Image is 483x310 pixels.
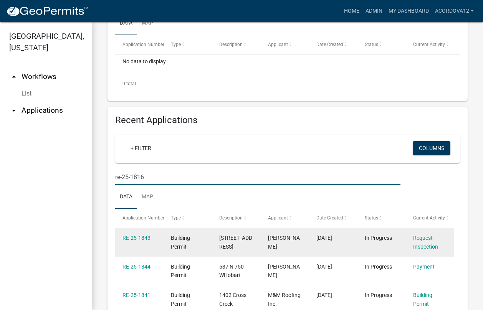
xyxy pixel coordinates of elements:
a: RE-25-1841 [122,292,151,298]
span: In Progress [365,264,392,270]
a: Map [137,11,158,36]
a: RE-25-1844 [122,264,151,270]
span: In Progress [365,292,392,298]
datatable-header-cell: Type [164,209,212,228]
span: In Progress [365,235,392,241]
a: ACORDOVA12 [432,4,477,18]
datatable-header-cell: Current Activity [406,209,454,228]
datatable-header-cell: Application Number [115,35,164,54]
span: Current Activity [413,42,445,47]
span: Status [365,215,378,221]
span: Julia Ionescu [268,264,300,279]
span: M&M Roofing Inc. [268,292,301,307]
span: Description [219,215,243,221]
span: Status [365,42,378,47]
span: Date Created [316,42,343,47]
span: Type [171,215,181,221]
span: 09/22/2025 [316,264,332,270]
span: Applicant [268,42,288,47]
span: Description [219,42,243,47]
datatable-header-cell: Description [212,35,260,54]
datatable-header-cell: Applicant [260,209,309,228]
span: 537 N 750 WHobart [219,264,244,279]
a: Request Inspection [413,235,438,250]
a: My Dashboard [385,4,432,18]
a: Data [115,11,137,36]
span: 09/22/2025 [316,235,332,241]
a: Payment [413,264,435,270]
a: Map [137,185,158,209]
i: arrow_drop_up [9,72,18,81]
span: Building Permit [171,264,190,279]
span: Applicant [268,215,288,221]
div: No data to display [115,54,460,74]
span: Building Permit [171,292,190,307]
span: Type [171,42,181,47]
span: 490 Roxbury RdValparaiso [219,235,252,250]
a: Data [115,185,137,209]
datatable-header-cell: Status [357,209,406,228]
datatable-header-cell: Applicant [260,35,309,54]
datatable-header-cell: Date Created [309,35,357,54]
datatable-header-cell: Current Activity [406,35,454,54]
span: Application Number [122,215,164,221]
datatable-header-cell: Type [164,35,212,54]
span: Building Permit [171,235,190,250]
a: Home [341,4,362,18]
span: 09/22/2025 [316,292,332,298]
datatable-header-cell: Date Created [309,209,357,228]
span: Date Created [316,215,343,221]
i: arrow_drop_down [9,106,18,115]
datatable-header-cell: Description [212,209,260,228]
a: + Filter [124,141,157,155]
datatable-header-cell: Status [357,35,406,54]
span: Tori Judy [268,235,300,250]
a: RE-25-1843 [122,235,151,241]
button: Columns [413,141,450,155]
span: Application Number [122,42,164,47]
h4: Recent Applications [115,115,460,126]
div: 0 total [115,74,460,93]
span: Current Activity [413,215,445,221]
datatable-header-cell: Application Number [115,209,164,228]
a: Admin [362,4,385,18]
input: Search for applications [115,169,400,185]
